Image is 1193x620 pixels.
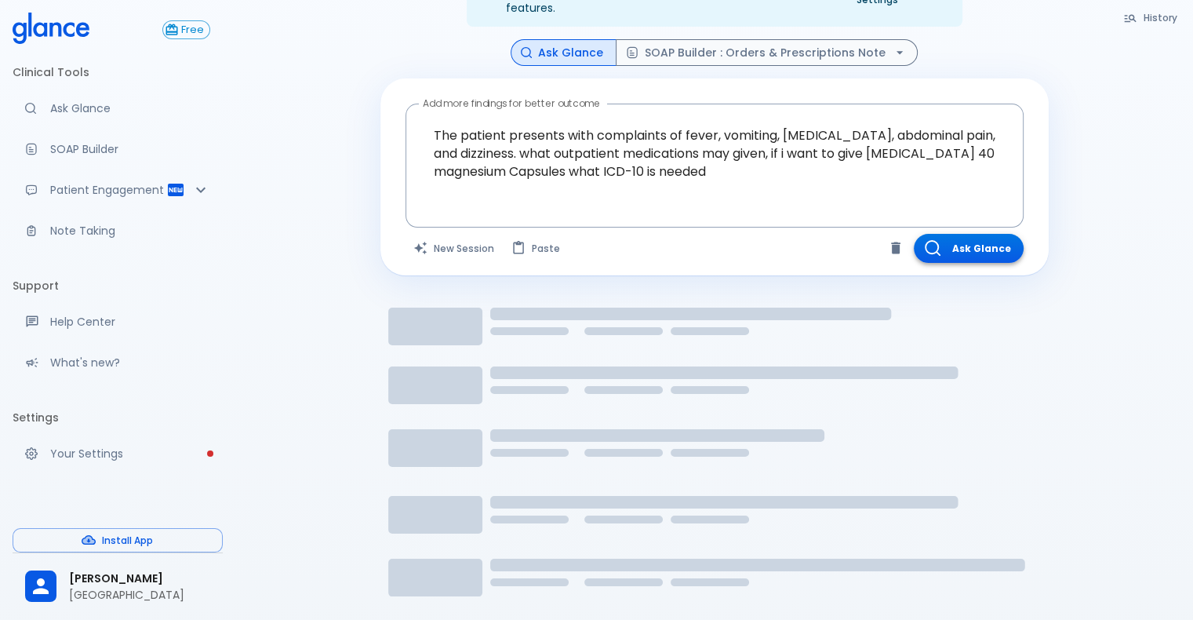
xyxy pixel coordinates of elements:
[50,182,166,198] p: Patient Engagement
[50,355,210,370] p: What's new?
[50,141,210,157] p: SOAP Builder
[13,528,223,553] button: Install App
[69,571,210,587] span: [PERSON_NAME]
[416,111,1013,196] textarea: The patient presents with complaints of fever, vomiting, [MEDICAL_DATA], abdominal pain, and dizz...
[13,173,223,207] div: Patient Reports & Referrals
[13,91,223,126] a: Moramiz: Find ICD10AM codes instantly
[406,234,504,263] button: Clears all inputs and results.
[13,436,223,471] a: Please complete account setup
[50,223,210,239] p: Note Taking
[1115,6,1187,29] button: History
[50,100,210,116] p: Ask Glance
[176,24,209,36] span: Free
[914,234,1024,263] button: Ask Glance
[13,267,223,305] li: Support
[13,305,223,339] a: Get help from our support team
[13,132,223,166] a: Docugen: Compose a clinical documentation in seconds
[13,399,223,436] li: Settings
[13,560,223,614] div: [PERSON_NAME][GEOGRAPHIC_DATA]
[162,20,210,39] button: Free
[13,345,223,380] div: Recent updates and feature releases
[162,20,223,39] a: Click to view or change your subscription
[884,236,907,260] button: Clear
[504,234,569,263] button: Paste from clipboard
[50,314,210,330] p: Help Center
[13,213,223,248] a: Advanced note-taking
[50,446,210,461] p: Your Settings
[511,39,617,67] button: Ask Glance
[423,97,600,110] label: Add more findings for better outcome
[616,39,918,67] button: SOAP Builder : Orders & Prescriptions Note
[69,587,210,603] p: [GEOGRAPHIC_DATA]
[13,53,223,91] li: Clinical Tools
